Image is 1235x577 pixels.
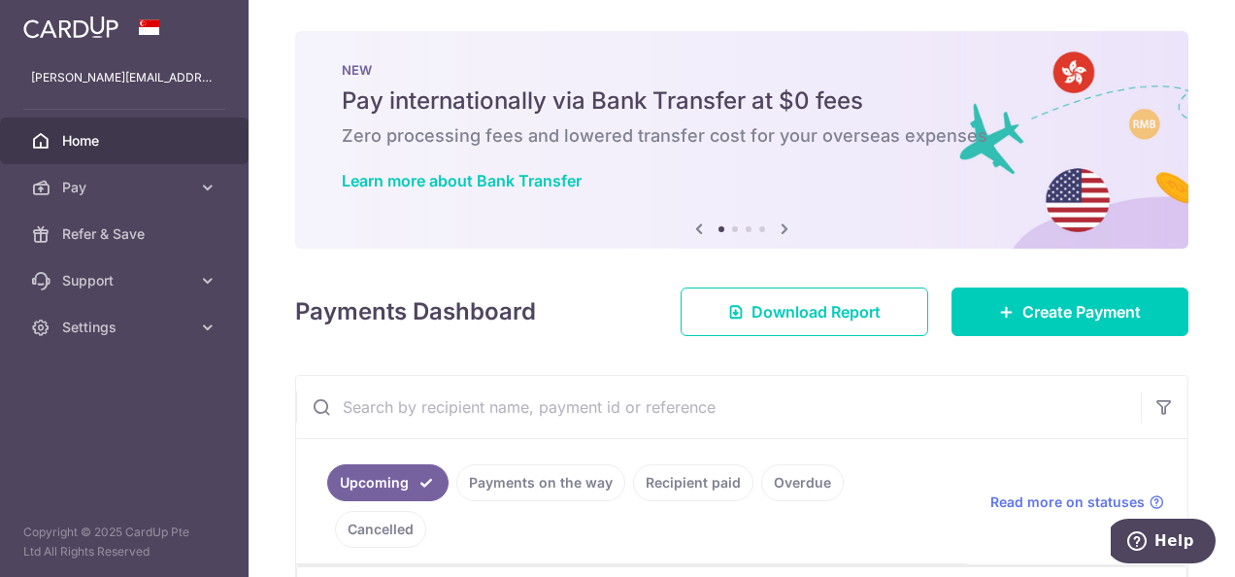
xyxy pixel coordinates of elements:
[342,124,1142,148] h6: Zero processing fees and lowered transfer cost for your overseas expenses
[62,224,190,244] span: Refer & Save
[342,85,1142,117] h5: Pay internationally via Bank Transfer at $0 fees
[456,464,625,501] a: Payments on the way
[951,288,1188,336] a: Create Payment
[62,178,190,197] span: Pay
[327,464,449,501] a: Upcoming
[633,464,753,501] a: Recipient paid
[681,288,928,336] a: Download Report
[751,300,881,323] span: Download Report
[342,171,582,190] a: Learn more about Bank Transfer
[295,31,1188,249] img: Bank transfer banner
[342,62,1142,78] p: NEW
[31,68,217,87] p: [PERSON_NAME][EMAIL_ADDRESS][DOMAIN_NAME]
[335,511,426,548] a: Cancelled
[23,16,118,39] img: CardUp
[1022,300,1141,323] span: Create Payment
[62,318,190,337] span: Settings
[62,271,190,290] span: Support
[62,131,190,151] span: Home
[295,294,536,329] h4: Payments Dashboard
[1111,519,1216,567] iframe: Opens a widget where you can find more information
[990,492,1164,512] a: Read more on statuses
[296,376,1141,438] input: Search by recipient name, payment id or reference
[990,492,1145,512] span: Read more on statuses
[761,464,844,501] a: Overdue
